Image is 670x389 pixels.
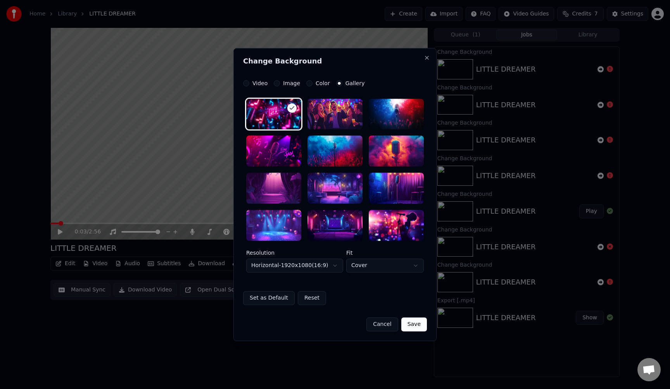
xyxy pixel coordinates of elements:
[298,291,326,305] button: Reset
[243,58,427,65] h2: Change Background
[246,250,343,255] label: Resolution
[345,81,365,86] label: Gallery
[283,81,300,86] label: Image
[243,291,295,305] button: Set as Default
[366,317,398,331] button: Cancel
[401,317,427,331] button: Save
[316,81,330,86] label: Color
[252,81,268,86] label: Video
[346,250,424,255] label: Fit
